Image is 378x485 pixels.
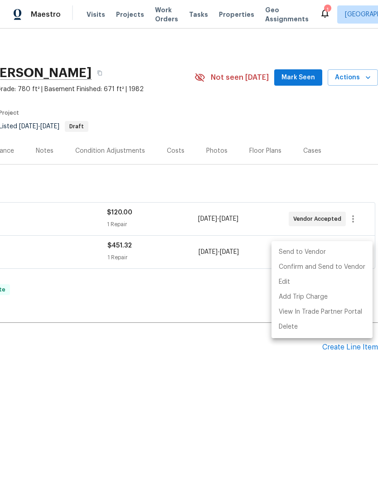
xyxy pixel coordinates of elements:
[271,275,373,290] li: Edit
[271,260,373,275] li: Confirm and Send to Vendor
[271,305,373,320] li: View In Trade Partner Portal
[271,245,373,260] li: Send to Vendor
[271,290,373,305] li: Add Trip Charge
[271,320,373,335] li: Delete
